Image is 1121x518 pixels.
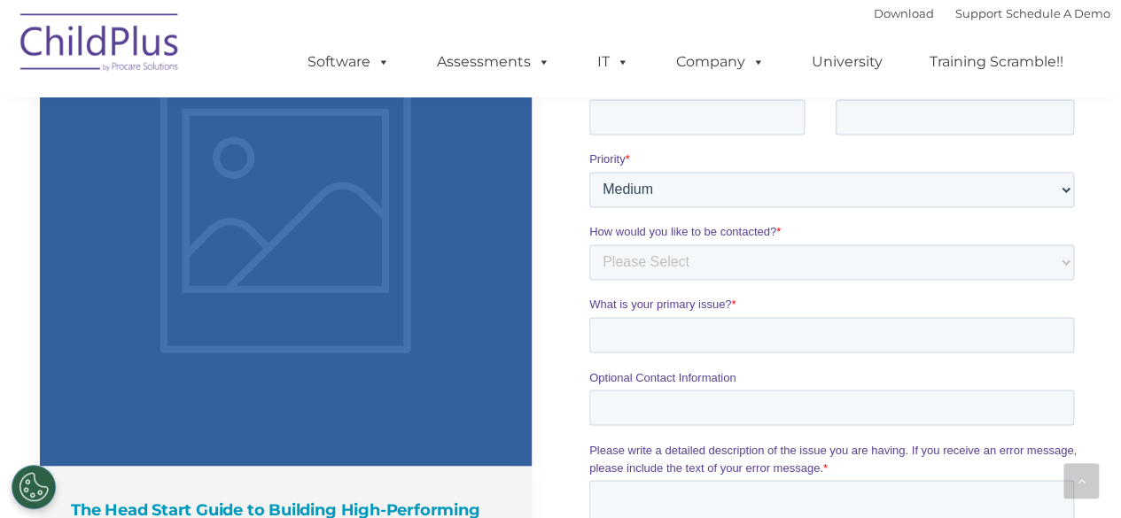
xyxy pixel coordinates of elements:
a: University [794,44,900,80]
a: Training Scramble!! [912,44,1081,80]
a: Software [290,44,408,80]
font: | [874,6,1110,20]
a: Download [874,6,934,20]
a: Support [955,6,1002,20]
a: Schedule A Demo [1006,6,1110,20]
img: ChildPlus by Procare Solutions [12,1,189,89]
a: Company [658,44,782,80]
a: Assessments [419,44,568,80]
a: IT [580,44,647,80]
